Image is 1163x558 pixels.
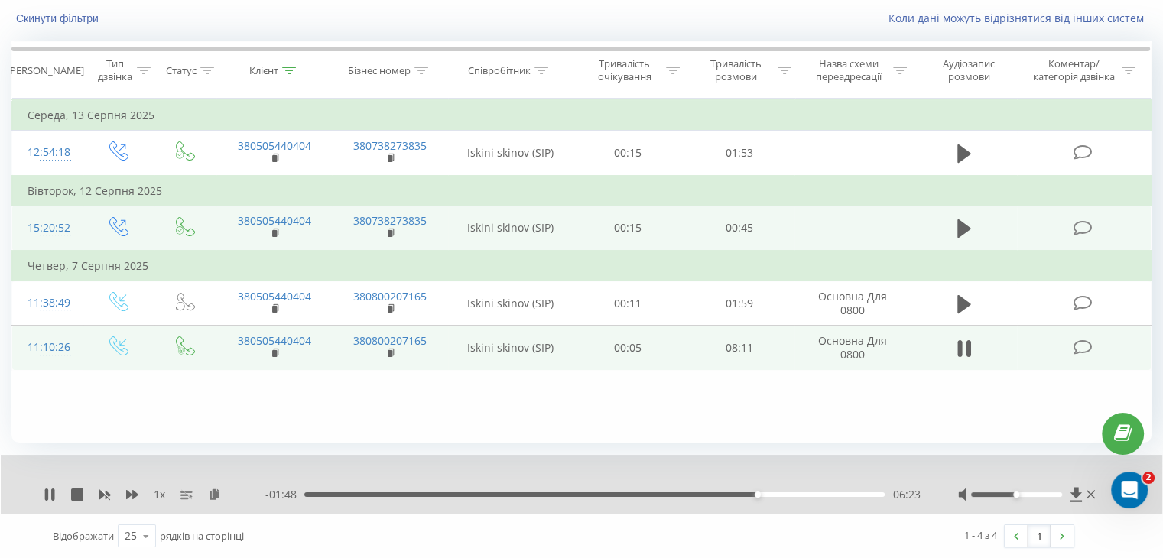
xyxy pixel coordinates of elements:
[573,326,684,370] td: 00:05
[697,57,774,83] div: Тривалість розмови
[1028,525,1051,547] a: 1
[166,64,197,77] div: Статус
[586,57,663,83] div: Тривалість очікування
[964,527,997,543] div: 1 - 4 з 4
[238,289,311,303] a: 380505440404
[1013,491,1019,498] div: Accessibility label
[353,333,427,348] a: 380800207165
[1111,472,1148,508] iframe: Intercom live chat
[96,57,132,83] div: Тип дзвінка
[684,326,794,370] td: 08:11
[888,11,1152,25] a: Коли дані можуть відрізнятися вiд інших систем
[238,213,311,228] a: 380505440404
[353,213,427,228] a: 380738273835
[249,64,278,77] div: Клієнт
[28,213,68,243] div: 15:20:52
[265,487,304,502] span: - 01:48
[684,206,794,251] td: 00:45
[11,11,106,25] button: Скинути фільтри
[12,251,1152,281] td: Четвер, 7 Серпня 2025
[794,281,910,326] td: Основна Для 0800
[448,326,573,370] td: Iskini skinov (SIP)
[448,131,573,176] td: Iskini skinov (SIP)
[353,289,427,303] a: 380800207165
[160,529,244,543] span: рядків на сторінці
[353,138,427,153] a: 380738273835
[794,326,910,370] td: Основна Для 0800
[28,288,68,318] div: 11:38:49
[238,333,311,348] a: 380505440404
[238,138,311,153] a: 380505440404
[573,206,684,251] td: 00:15
[53,529,114,543] span: Відображати
[924,57,1014,83] div: Аудіозапис розмови
[154,487,165,502] span: 1 x
[1142,472,1155,484] span: 2
[348,64,411,77] div: Бізнес номер
[28,138,68,167] div: 12:54:18
[809,57,889,83] div: Назва схеми переадресації
[468,64,531,77] div: Співробітник
[12,100,1152,131] td: Середа, 13 Серпня 2025
[28,333,68,362] div: 11:10:26
[573,131,684,176] td: 00:15
[573,281,684,326] td: 00:11
[7,64,84,77] div: [PERSON_NAME]
[755,491,761,498] div: Accessibility label
[125,528,137,543] div: 25
[448,206,573,251] td: Iskini skinov (SIP)
[12,176,1152,206] td: Вівторок, 12 Серпня 2025
[892,487,920,502] span: 06:23
[684,131,794,176] td: 01:53
[684,281,794,326] td: 01:59
[1028,57,1118,83] div: Коментар/категорія дзвінка
[448,281,573,326] td: Iskini skinov (SIP)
